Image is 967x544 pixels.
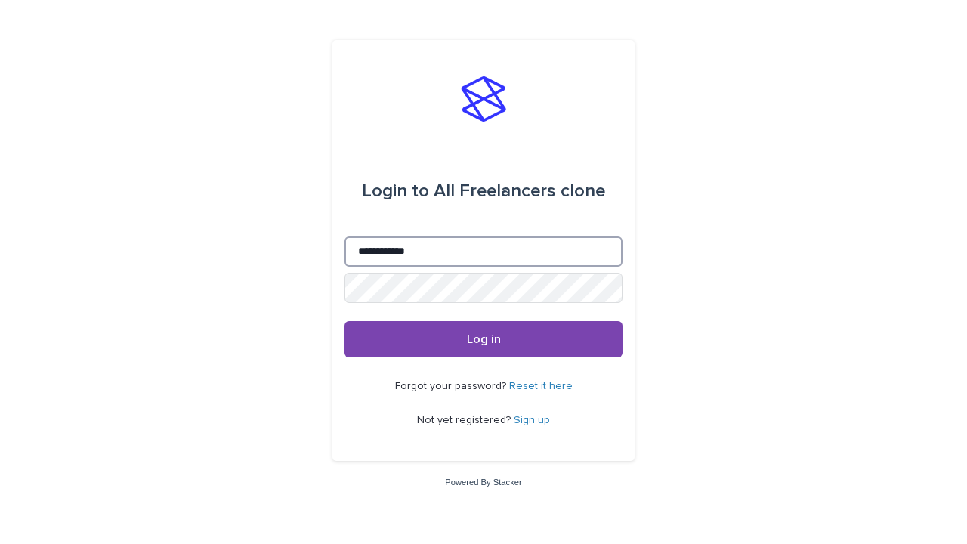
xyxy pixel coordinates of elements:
a: Powered By Stacker [445,478,521,487]
img: stacker-logo-s-only.png [461,76,506,122]
span: Login to [362,182,429,200]
span: Forgot your password? [395,381,509,391]
a: Reset it here [509,381,573,391]
div: All Freelancers clone [362,170,605,212]
a: Sign up [514,415,550,425]
span: Not yet registered? [417,415,514,425]
button: Log in [344,321,623,357]
span: Log in [467,333,501,345]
